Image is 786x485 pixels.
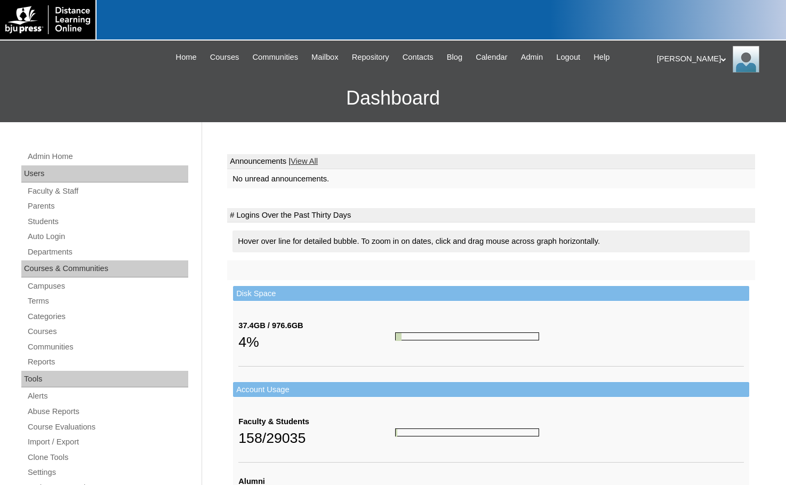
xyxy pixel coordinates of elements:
div: Hover over line for detailed bubble. To zoom in on dates, click and drag mouse across graph horiz... [232,230,750,252]
div: Users [21,165,188,182]
span: Communities [252,51,298,63]
a: View All [291,157,318,165]
div: Faculty & Students [238,416,395,427]
img: Melanie Sevilla [733,46,759,73]
span: Help [593,51,609,63]
a: Repository [347,51,395,63]
a: Terms [27,295,188,308]
a: Alerts [27,389,188,403]
a: Abuse Reports [27,405,188,418]
span: Mailbox [311,51,339,63]
a: Communities [27,340,188,354]
a: Faculty & Staff [27,185,188,198]
td: Disk Space [233,286,749,301]
td: No unread announcements. [227,169,755,189]
a: Clone Tools [27,451,188,464]
h3: Dashboard [5,74,781,122]
a: Categories [27,310,188,323]
span: Repository [352,51,389,63]
a: Courses [27,325,188,338]
a: Mailbox [306,51,344,63]
span: Admin [521,51,543,63]
a: Help [588,51,615,63]
div: 158/29035 [238,427,395,449]
a: Settings [27,466,188,479]
a: Admin [516,51,549,63]
td: Account Usage [233,382,749,397]
span: Courses [210,51,239,63]
div: Tools [21,371,188,388]
div: [PERSON_NAME] [657,46,775,73]
span: Calendar [476,51,507,63]
div: 37.4GB / 976.6GB [238,320,395,331]
a: Calendar [470,51,512,63]
td: # Logins Over the Past Thirty Days [227,208,755,223]
a: Course Evaluations [27,420,188,434]
td: Announcements | [227,154,755,169]
span: Home [176,51,197,63]
a: Blog [442,51,468,63]
span: Logout [556,51,580,63]
a: Courses [205,51,245,63]
a: Contacts [397,51,439,63]
span: Blog [447,51,462,63]
a: Admin Home [27,150,188,163]
div: Courses & Communities [21,260,188,277]
a: Logout [551,51,586,63]
a: Departments [27,245,188,259]
a: Reports [27,355,188,369]
div: 4% [238,331,395,353]
a: Auto Login [27,230,188,243]
a: Communities [247,51,303,63]
a: Import / Export [27,435,188,449]
a: Campuses [27,280,188,293]
a: Parents [27,200,188,213]
a: Students [27,215,188,228]
img: logo-white.png [5,5,90,34]
a: Home [171,51,202,63]
span: Contacts [403,51,434,63]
